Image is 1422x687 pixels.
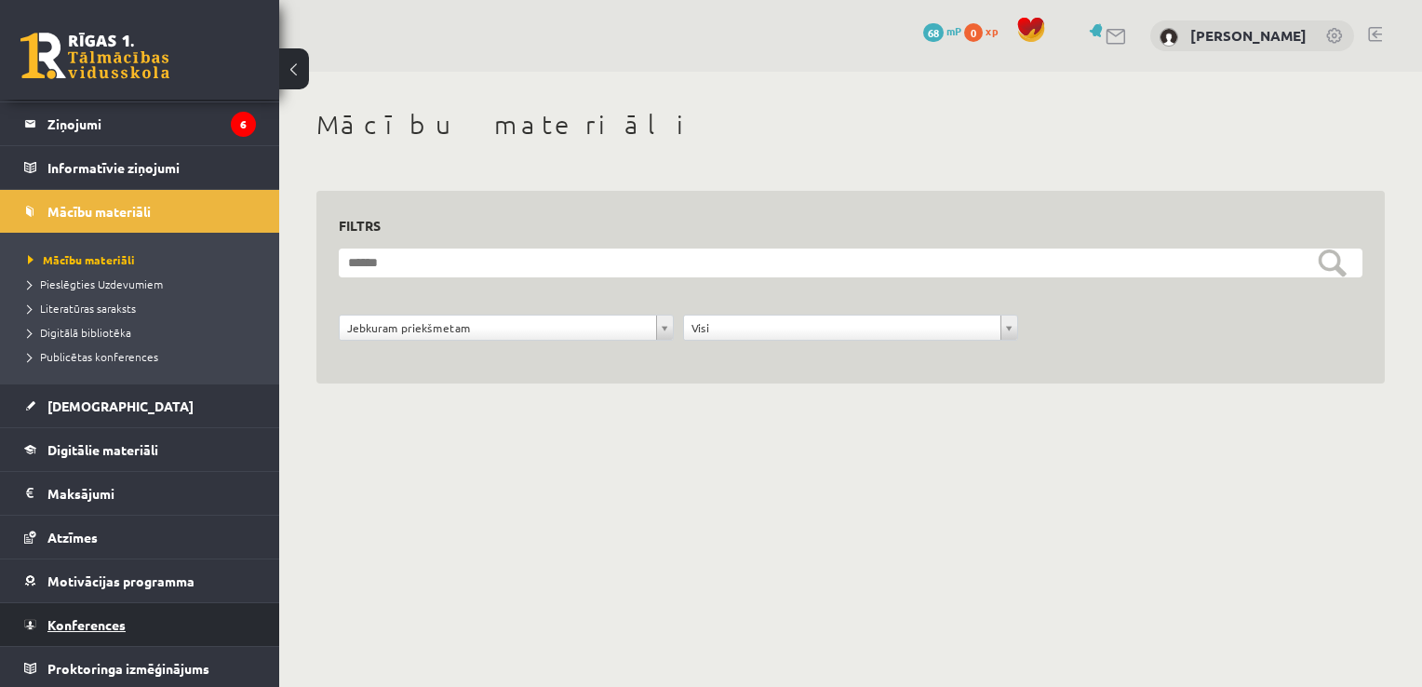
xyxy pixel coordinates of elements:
a: Jebkuram priekšmetam [340,316,673,340]
span: Digitālā bibliotēka [28,325,131,340]
a: Motivācijas programma [24,559,256,602]
a: Atzīmes [24,516,256,559]
a: [PERSON_NAME] [1190,26,1307,45]
span: Jebkuram priekšmetam [347,316,649,340]
span: Mācību materiāli [47,203,151,220]
span: Mācību materiāli [28,252,135,267]
a: Konferences [24,603,256,646]
span: mP [946,23,961,38]
a: Digitālā bibliotēka [28,324,261,341]
span: Digitālie materiāli [47,441,158,458]
a: Maksājumi [24,472,256,515]
a: Informatīvie ziņojumi [24,146,256,189]
a: Publicētas konferences [28,348,261,365]
img: Artis Semjonovs [1160,28,1178,47]
span: Pieslēgties Uzdevumiem [28,276,163,291]
span: Literatūras saraksts [28,301,136,316]
span: Atzīmes [47,529,98,546]
span: Publicētas konferences [28,349,158,364]
span: Konferences [47,616,126,633]
a: Ziņojumi6 [24,102,256,145]
a: Pieslēgties Uzdevumiem [28,276,261,292]
span: [DEMOGRAPHIC_DATA] [47,397,194,414]
a: Digitālie materiāli [24,428,256,471]
a: [DEMOGRAPHIC_DATA] [24,384,256,427]
span: Visi [691,316,993,340]
a: Mācību materiāli [28,251,261,268]
h3: Filtrs [339,213,1340,238]
a: 68 mP [923,23,961,38]
span: Motivācijas programma [47,572,195,589]
span: 68 [923,23,944,42]
a: Rīgas 1. Tālmācības vidusskola [20,33,169,79]
a: Literatūras saraksts [28,300,261,317]
a: 0 xp [964,23,1007,38]
i: 6 [231,112,256,137]
span: xp [986,23,998,38]
legend: Informatīvie ziņojumi [47,146,256,189]
h1: Mācību materiāli [316,109,1385,141]
legend: Maksājumi [47,472,256,515]
legend: Ziņojumi [47,102,256,145]
span: Proktoringa izmēģinājums [47,660,209,677]
a: Visi [684,316,1017,340]
a: Mācību materiāli [24,190,256,233]
span: 0 [964,23,983,42]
